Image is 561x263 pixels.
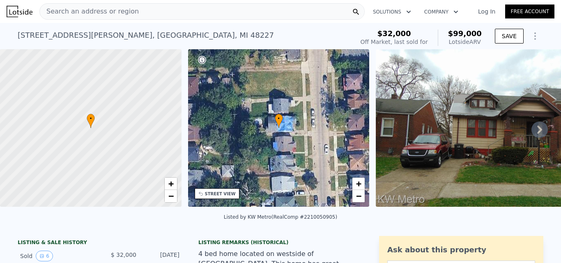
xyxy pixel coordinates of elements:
[18,30,274,41] div: [STREET_ADDRESS][PERSON_NAME] , [GEOGRAPHIC_DATA] , MI 48227
[366,5,418,19] button: Solutions
[418,5,465,19] button: Company
[275,114,283,128] div: •
[40,7,139,16] span: Search an address or region
[87,114,95,128] div: •
[165,178,177,190] a: Zoom in
[352,178,365,190] a: Zoom in
[377,29,411,38] span: $32,000
[143,251,179,261] div: [DATE]
[352,190,365,202] a: Zoom out
[111,252,136,258] span: $ 32,000
[527,28,543,44] button: Show Options
[36,251,53,261] button: View historical data
[505,5,554,18] a: Free Account
[356,191,361,201] span: −
[356,178,361,189] span: +
[168,191,173,201] span: −
[495,29,524,43] button: SAVE
[165,190,177,202] a: Zoom out
[275,115,283,122] span: •
[468,7,505,16] a: Log In
[448,29,482,38] span: $99,000
[224,214,337,220] div: Listed by KW Metro (RealComp #2210050905)
[87,115,95,122] span: •
[18,239,182,247] div: LISTING & SALE HISTORY
[198,239,363,246] div: Listing Remarks (Historical)
[387,244,535,256] div: Ask about this property
[205,191,236,197] div: STREET VIEW
[7,6,32,17] img: Lotside
[20,251,93,261] div: Sold
[448,38,482,46] div: Lotside ARV
[168,178,173,189] span: +
[361,38,428,46] div: Off Market, last sold for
